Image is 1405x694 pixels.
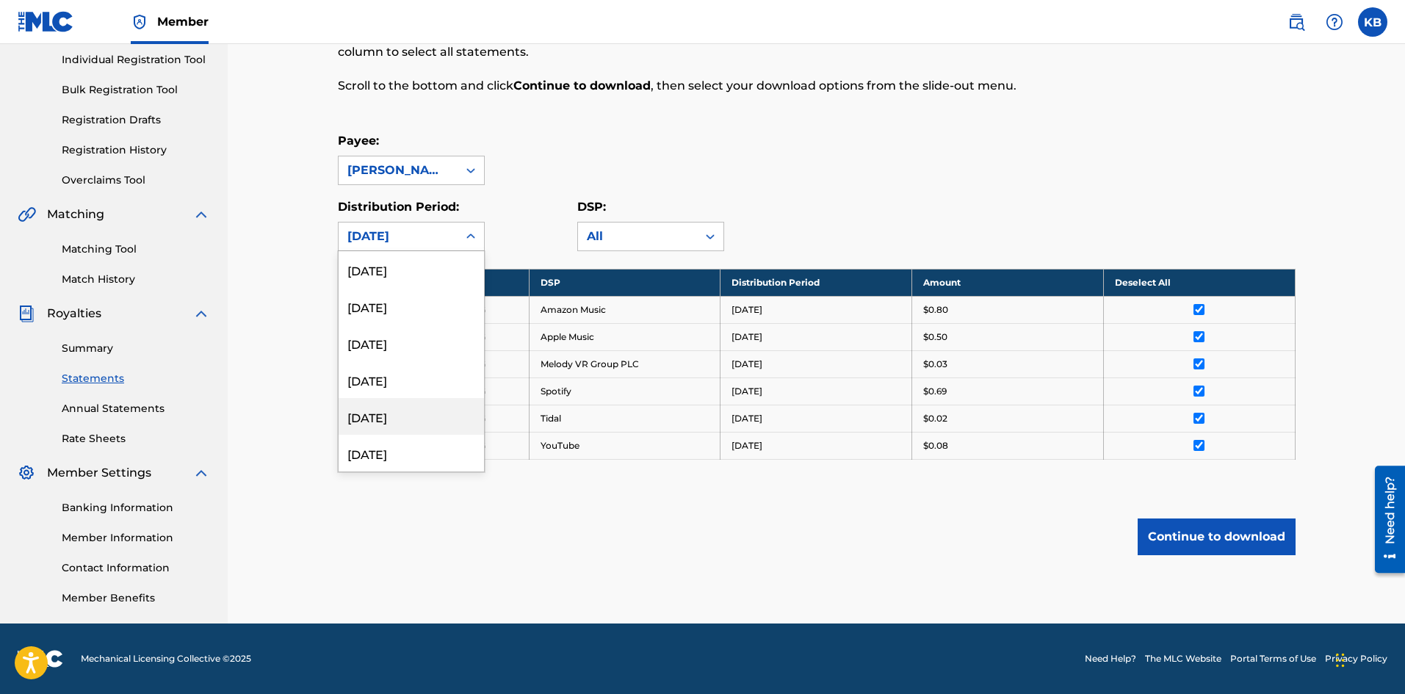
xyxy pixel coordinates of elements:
a: Match History [62,272,210,287]
div: [DATE] [339,288,484,325]
img: help [1326,13,1343,31]
td: YouTube [529,432,720,459]
img: Royalties [18,305,35,322]
img: logo [18,650,63,668]
td: [DATE] [720,296,912,323]
div: Przeciągnij [1336,638,1345,682]
img: MLC Logo [18,11,74,32]
div: [PERSON_NAME] PUBLISHING [347,162,449,179]
div: [DATE] [347,228,449,245]
td: [DATE] [720,432,912,459]
a: Rate Sheets [62,431,210,447]
a: Public Search [1282,7,1311,37]
a: Contact Information [62,560,210,576]
span: Member [157,13,209,30]
th: Deselect All [1103,269,1295,296]
a: Statements [62,371,210,386]
button: Continue to download [1138,518,1296,555]
p: $0.03 [923,358,947,371]
span: Member Settings [47,464,151,482]
div: [DATE] [339,398,484,435]
a: Banking Information [62,500,210,516]
a: Individual Registration Tool [62,52,210,68]
div: [DATE] [339,435,484,471]
div: User Menu [1358,7,1387,37]
label: Payee: [338,134,379,148]
label: DSP: [577,200,606,214]
a: Summary [62,341,210,356]
th: Distribution Period [720,269,912,296]
span: Royalties [47,305,101,322]
p: $0.02 [923,412,947,425]
div: [DATE] [339,361,484,398]
a: Overclaims Tool [62,173,210,188]
td: Spotify [529,377,720,405]
p: $0.50 [923,330,947,344]
img: expand [192,464,210,482]
img: expand [192,206,210,223]
a: Annual Statements [62,401,210,416]
iframe: Resource Center [1364,460,1405,579]
div: [DATE] [339,251,484,288]
div: Help [1320,7,1349,37]
div: Widżet czatu [1332,623,1405,694]
a: Bulk Registration Tool [62,82,210,98]
img: expand [192,305,210,322]
th: Amount [912,269,1104,296]
a: Matching Tool [62,242,210,257]
a: Privacy Policy [1325,652,1387,665]
a: Portal Terms of Use [1230,652,1316,665]
img: Top Rightsholder [131,13,148,31]
td: [DATE] [720,323,912,350]
td: Melody VR Group PLC [529,350,720,377]
div: All [587,228,688,245]
p: $0.80 [923,303,948,317]
td: Tidal [529,405,720,432]
p: $0.69 [923,385,947,398]
a: Need Help? [1085,652,1136,665]
iframe: Chat Widget [1332,623,1405,694]
a: Member Information [62,530,210,546]
span: Mechanical Licensing Collective © 2025 [81,652,251,665]
strong: Continue to download [513,79,651,93]
td: [DATE] [720,377,912,405]
span: Matching [47,206,104,223]
td: [DATE] [720,350,912,377]
td: Amazon Music [529,296,720,323]
td: Apple Music [529,323,720,350]
a: Registration History [62,142,210,158]
a: Registration Drafts [62,112,210,128]
p: Scroll to the bottom and click , then select your download options from the slide-out menu. [338,77,1075,95]
div: [DATE] [339,325,484,361]
img: search [1287,13,1305,31]
a: Member Benefits [62,590,210,606]
label: Distribution Period: [338,200,459,214]
th: DSP [529,269,720,296]
td: [DATE] [720,405,912,432]
p: $0.08 [923,439,948,452]
img: Matching [18,206,36,223]
a: The MLC Website [1145,652,1221,665]
img: Member Settings [18,464,35,482]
